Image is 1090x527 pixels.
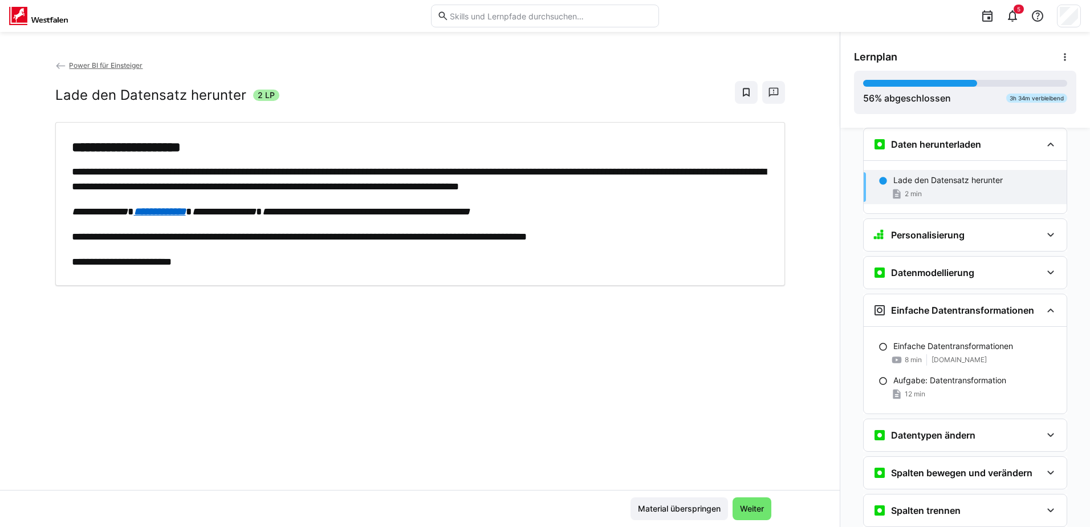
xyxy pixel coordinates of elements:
[69,61,143,70] span: Power BI für Einsteiger
[733,497,771,520] button: Weiter
[863,92,875,104] span: 56
[891,505,961,516] h3: Spalten trennen
[738,503,766,514] span: Weiter
[1006,94,1067,103] div: 3h 34m verbleibend
[258,90,275,101] span: 2 LP
[1017,6,1020,13] span: 5
[893,340,1013,352] p: Einfache Datentransformationen
[905,355,922,364] span: 8 min
[863,91,951,105] div: % abgeschlossen
[631,497,728,520] button: Material überspringen
[891,267,974,278] h3: Datenmodellierung
[55,61,143,70] a: Power BI für Einsteiger
[905,189,922,198] span: 2 min
[891,305,1034,316] h3: Einfache Datentransformationen
[893,175,1003,186] p: Lade den Datensatz herunter
[891,429,975,441] h3: Datentypen ändern
[891,139,981,150] h3: Daten herunterladen
[893,375,1006,386] p: Aufgabe: Datentransformation
[891,229,965,241] h3: Personalisierung
[854,51,897,63] span: Lernplan
[891,467,1032,479] h3: Spalten bewegen und verändern
[449,11,653,21] input: Skills und Lernpfade durchsuchen…
[905,390,925,399] span: 12 min
[55,87,246,104] h2: Lade den Datensatz herunter
[932,355,987,364] span: [DOMAIN_NAME]
[636,503,722,514] span: Material überspringen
